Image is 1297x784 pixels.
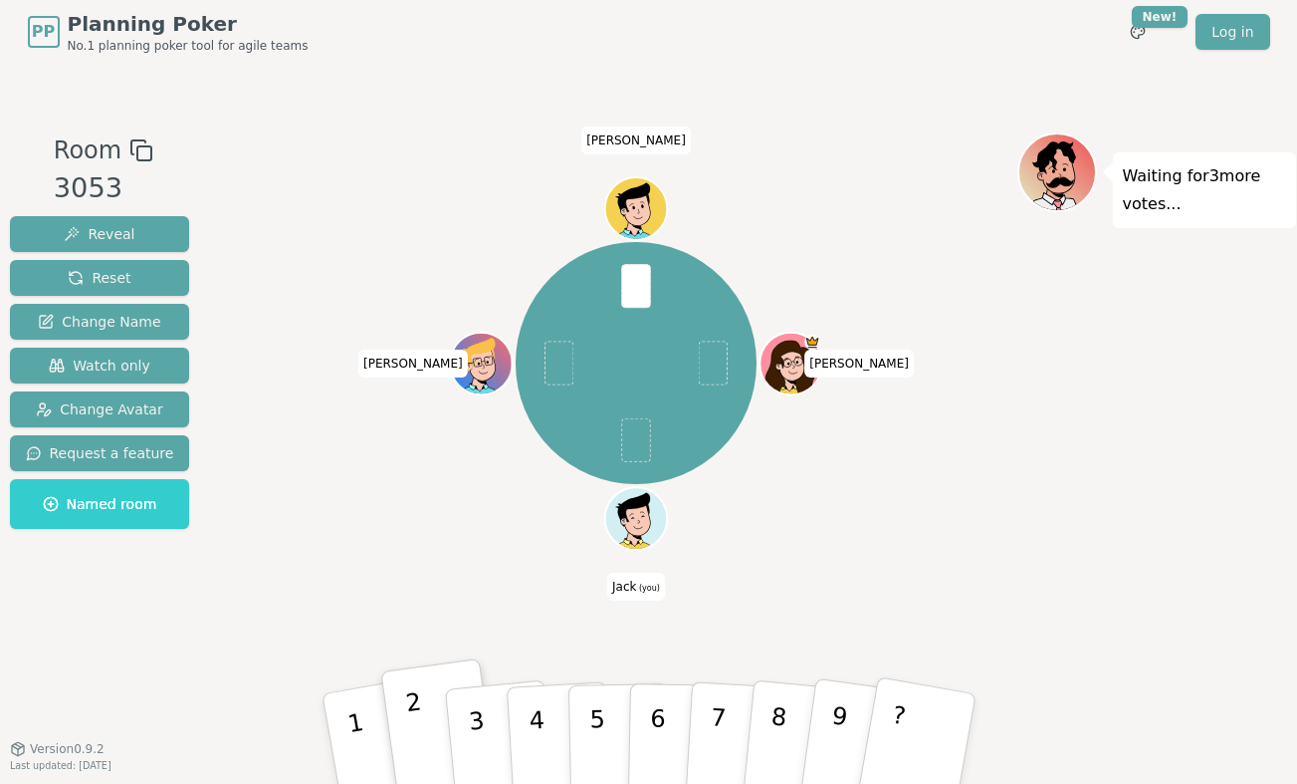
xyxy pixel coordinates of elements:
[26,443,174,463] span: Request a feature
[10,260,190,296] button: Reset
[10,760,111,771] span: Last updated: [DATE]
[54,168,153,209] div: 3053
[1132,6,1189,28] div: New!
[54,132,121,168] span: Room
[10,304,190,340] button: Change Name
[38,312,160,332] span: Change Name
[804,350,914,378] span: Click to change your name
[10,216,190,252] button: Reveal
[10,741,105,757] button: Version0.9.2
[1123,162,1286,218] p: Waiting for 3 more votes...
[581,127,691,154] span: Click to change your name
[10,479,190,529] button: Named room
[68,38,309,54] span: No.1 planning poker tool for agile teams
[636,584,660,593] span: (you)
[607,489,666,548] button: Click to change your avatar
[30,741,105,757] span: Version 0.9.2
[49,356,150,376] span: Watch only
[43,494,157,514] span: Named room
[358,350,468,378] span: Click to change your name
[804,334,820,350] span: Zach is the host
[36,399,163,419] span: Change Avatar
[10,392,190,427] button: Change Avatar
[68,268,130,288] span: Reset
[1120,14,1156,50] button: New!
[10,348,190,384] button: Watch only
[1195,14,1269,50] a: Log in
[32,20,55,44] span: PP
[28,10,309,54] a: PPPlanning PokerNo.1 planning poker tool for agile teams
[10,435,190,471] button: Request a feature
[607,573,665,601] span: Click to change your name
[68,10,309,38] span: Planning Poker
[64,224,134,244] span: Reveal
